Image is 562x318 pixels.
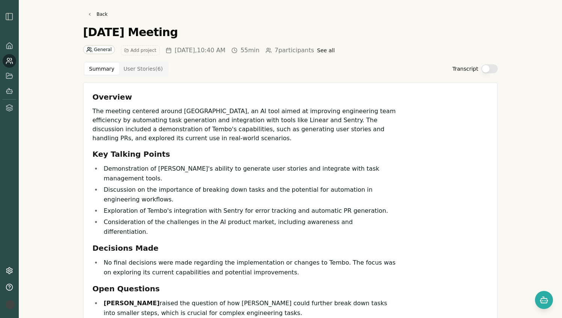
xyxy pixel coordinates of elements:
button: See all [317,47,335,54]
button: General [83,45,115,55]
span: Add project [130,47,156,53]
li: Demonstration of [PERSON_NAME]'s ability to generate user stories and integrate with task managem... [101,164,398,183]
label: Transcript [452,65,478,73]
h3: Overview [92,92,398,102]
li: Discussion on the importance of breaking down tasks and the potential for automation in engineeri... [101,185,398,204]
span: [DATE] , 10:40 AM [175,46,225,55]
button: Add project [121,45,160,55]
button: Open chat [535,291,553,309]
a: Back [83,9,112,20]
img: sidebar [5,12,14,21]
li: Consideration of the challenges in the AI product market, including awareness and differentiation. [101,217,398,237]
h3: Key Talking Points [92,149,398,159]
h3: Decisions Made [92,243,398,253]
strong: [PERSON_NAME] [104,300,160,307]
p: The meeting centered around [GEOGRAPHIC_DATA], an AI tool aimed at improving engineering team eff... [92,107,398,143]
li: Exploration of Tembo's integration with Sentry for error tracking and automatic PR generation. [101,206,398,216]
div: General [83,45,115,54]
span: 55min [240,46,260,55]
span: 7 participants [275,46,314,55]
li: No final decisions were made regarding the implementation or changes to Tembo. The focus was on e... [101,258,398,277]
li: raised the question of how [PERSON_NAME] could further break down tasks into smaller steps, which... [101,298,398,318]
h1: [DATE] Meeting [83,26,178,39]
h3: Open Questions [92,283,398,294]
button: Summary [85,63,119,75]
button: User Stories ( 6 ) [119,63,168,75]
button: Help [3,280,16,294]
